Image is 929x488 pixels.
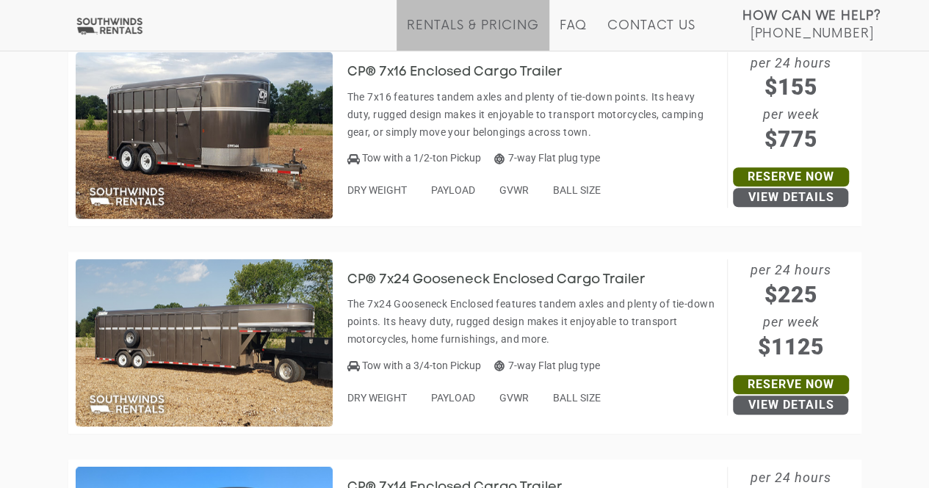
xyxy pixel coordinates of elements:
span: $1125 [728,330,854,363]
span: 7-way Flat plug type [494,152,600,164]
span: 7-way Flat plug type [494,360,600,371]
img: SW045 - CP 7x16 Enclosed Cargo Trailer [76,52,333,219]
a: Contact Us [607,18,695,51]
span: PAYLOAD [431,184,475,196]
span: GVWR [499,392,529,404]
a: FAQ [560,18,588,51]
a: View Details [733,396,848,415]
img: SW048 - CP 7x24 Gooseneck Enclosed Cargo Trailer [76,259,333,426]
span: BALL SIZE [553,392,601,404]
span: PAYLOAD [431,392,475,404]
strong: How Can We Help? [742,9,881,23]
a: How Can We Help? [PHONE_NUMBER] [742,7,881,40]
span: Tow with a 3/4-ton Pickup [362,360,481,371]
span: [PHONE_NUMBER] [750,26,873,41]
span: DRY WEIGHT [347,392,407,404]
span: BALL SIZE [553,184,601,196]
a: Rentals & Pricing [407,18,538,51]
a: View Details [733,188,848,207]
a: Reserve Now [733,167,849,186]
h3: CP® 7x16 Enclosed Cargo Trailer [347,65,585,80]
a: Reserve Now [733,375,849,394]
a: CP® 7x16 Enclosed Cargo Trailer [347,66,585,78]
h3: CP® 7x24 Gooseneck Enclosed Cargo Trailer [347,273,668,288]
span: per 24 hours per week [728,52,854,156]
span: Tow with a 1/2-ton Pickup [362,152,481,164]
img: Southwinds Rentals Logo [73,17,145,35]
span: DRY WEIGHT [347,184,407,196]
span: $155 [728,70,854,103]
span: GVWR [499,184,529,196]
p: The 7x16 features tandem axles and plenty of tie-down points. Its heavy duty, rugged design makes... [347,88,720,141]
span: per 24 hours per week [728,259,854,363]
span: $225 [728,278,854,311]
p: The 7x24 Gooseneck Enclosed features tandem axles and plenty of tie-down points. Its heavy duty, ... [347,295,720,348]
span: $775 [728,123,854,156]
a: CP® 7x24 Gooseneck Enclosed Cargo Trailer [347,273,668,285]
